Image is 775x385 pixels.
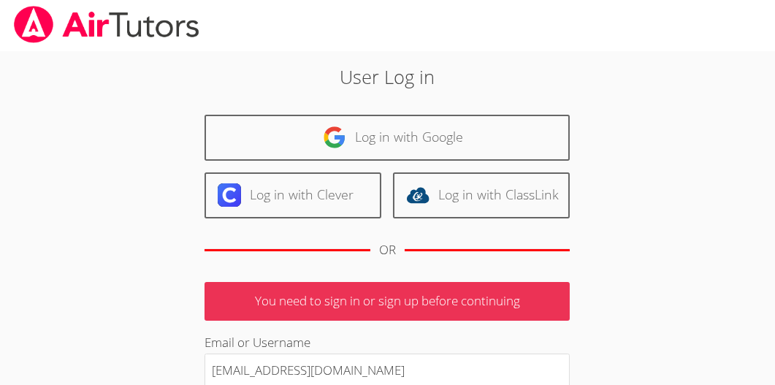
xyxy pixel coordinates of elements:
[109,63,667,91] h2: User Log in
[218,183,241,207] img: clever-logo-6eab21bc6e7a338710f1a6ff85c0baf02591cd810cc4098c63d3a4b26e2feb20.svg
[406,183,430,207] img: classlink-logo-d6bb404cc1216ec64c9a2012d9dc4662098be43eaf13dc465df04b49fa7ab582.svg
[205,172,381,218] a: Log in with Clever
[205,334,310,351] label: Email or Username
[323,126,346,149] img: google-logo-50288ca7cdecda66e5e0955fdab243c47b7ad437acaf1139b6f446037453330a.svg
[379,240,396,261] div: OR
[205,115,570,161] a: Log in with Google
[393,172,570,218] a: Log in with ClassLink
[12,6,201,43] img: airtutors_banner-c4298cdbf04f3fff15de1276eac7730deb9818008684d7c2e4769d2f7ddbe033.png
[205,282,570,321] p: You need to sign in or sign up before continuing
